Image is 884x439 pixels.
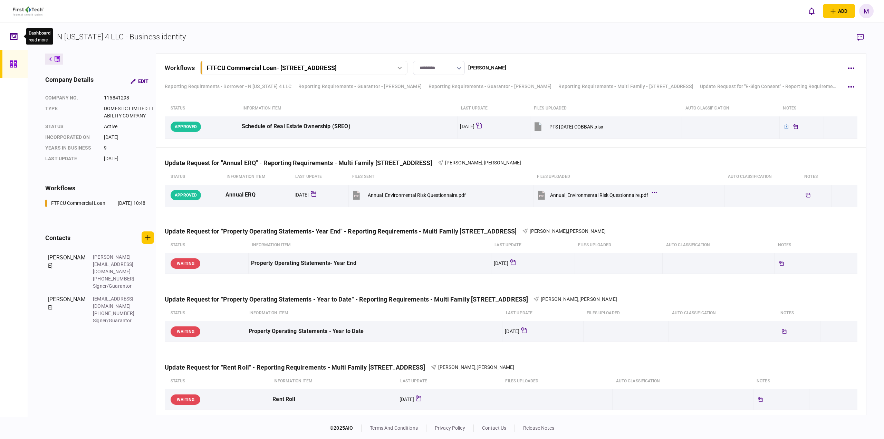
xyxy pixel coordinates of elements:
[45,183,154,193] div: workflows
[249,237,491,253] th: Information item
[171,394,200,405] div: WAITING
[165,159,438,166] div: Update Request for "Annual ERQ" - Reporting Requirements - Multi Family [STREET_ADDRESS]
[330,424,362,432] div: © 2025 AIO
[45,123,97,130] div: status
[206,64,337,71] div: FTFCU Commercial Loan - [STREET_ADDRESS]
[549,124,603,130] div: PFS 08.03.25 COBBAN.xlsx
[165,373,270,389] th: status
[724,169,801,185] th: auto classification
[171,258,200,269] div: WAITING
[460,123,474,130] div: [DATE]
[272,392,394,407] div: Rent Roll
[368,192,466,198] div: Annual_Environmental Risk Questionnaire.pdf
[579,296,617,302] span: [PERSON_NAME]
[165,296,534,303] div: Update Request for "Property Operating Statements - Year to Date" - Reporting Requirements - Mult...
[804,191,813,200] div: Tickler available
[801,169,831,185] th: notes
[45,200,145,207] a: FTFCU Commercial Loan[DATE] 10:48
[171,122,201,132] div: APPROVED
[165,228,522,235] div: Update Request for "Property Operating Statements- Year End" - Reporting Requirements - Multi Fam...
[779,101,824,116] th: notes
[57,31,186,42] div: N [US_STATE] 4 LLC - Business identity
[165,305,246,321] th: status
[482,425,506,431] a: contact us
[351,187,466,203] button: Annual_Environmental Risk Questionnaire.pdf
[494,260,508,267] div: [DATE]
[104,144,154,152] div: 9
[477,364,514,370] span: [PERSON_NAME]
[475,364,477,370] span: ,
[171,326,200,337] div: WAITING
[104,155,154,162] div: [DATE]
[51,200,105,207] div: FTFCU Commercial Loan
[45,134,97,141] div: incorporated on
[349,169,534,185] th: files sent
[165,83,291,90] a: Reporting Requirements - Borrower - N [US_STATE] 4 LLC
[756,395,765,404] div: Tickler available
[505,328,519,335] div: [DATE]
[45,75,94,87] div: company details
[251,256,489,271] div: Property Operating Statements- Year End
[104,134,154,141] div: [DATE]
[445,160,483,165] span: [PERSON_NAME]
[491,237,575,253] th: last update
[484,160,521,165] span: [PERSON_NAME]
[93,275,138,283] div: [PHONE_NUMBER]
[165,169,223,185] th: status
[104,94,154,102] div: 115841298
[171,190,201,200] div: APPROVED
[429,83,552,90] a: Reporting Requirements - Guarantor - [PERSON_NAME]
[295,191,309,198] div: [DATE]
[45,233,70,242] div: contacts
[502,305,583,321] th: last update
[165,101,239,116] th: status
[239,101,457,116] th: Information item
[45,155,97,162] div: last update
[298,83,422,90] a: Reporting Requirements - Guarantor - [PERSON_NAME]
[48,254,86,290] div: [PERSON_NAME]
[663,237,775,253] th: auto classification
[93,254,138,275] div: [PERSON_NAME][EMAIL_ADDRESS][DOMAIN_NAME]
[48,295,86,324] div: [PERSON_NAME]
[613,373,753,389] th: auto classification
[270,373,397,389] th: Information item
[397,373,502,389] th: last update
[530,228,567,234] span: [PERSON_NAME]
[682,101,780,116] th: auto classification
[29,38,48,42] button: read more
[438,364,476,370] span: [PERSON_NAME]
[777,259,786,268] div: Tickler available
[578,296,579,302] span: ,
[823,4,855,18] button: open adding identity options
[104,105,154,120] div: DOMESTIC LIMITED LIABILITY COMPANY
[568,228,606,234] span: [PERSON_NAME]
[13,7,44,16] img: client company logo
[859,4,874,18] button: M
[165,364,431,371] div: Update Request for "Rent Roll" - Reporting Requirements - Multi Family [STREET_ADDRESS]
[242,119,455,134] div: Schedule of Real Estate Ownership (SREO)
[534,169,724,185] th: Files uploaded
[502,373,612,389] th: Files uploaded
[104,123,154,130] div: Active
[118,200,146,207] div: [DATE] 10:48
[165,63,195,73] div: workflows
[292,169,349,185] th: last update
[223,169,292,185] th: Information item
[567,228,568,234] span: ,
[165,237,249,253] th: status
[93,310,138,317] div: [PHONE_NUMBER]
[780,327,789,336] div: Tickler available
[791,122,800,131] div: Tickler available
[482,160,483,165] span: ,
[93,295,138,310] div: [EMAIL_ADDRESS][DOMAIN_NAME]
[558,83,693,90] a: Reporting Requirements - Multi Family - [STREET_ADDRESS]
[45,105,97,120] div: Type
[246,305,502,321] th: Information item
[541,296,578,302] span: [PERSON_NAME]
[45,94,97,102] div: company no.
[93,283,138,290] div: Signer/Guarantor
[200,61,407,75] button: FTFCU Commercial Loan- [STREET_ADDRESS]
[583,305,669,321] th: Files uploaded
[45,144,97,152] div: years in business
